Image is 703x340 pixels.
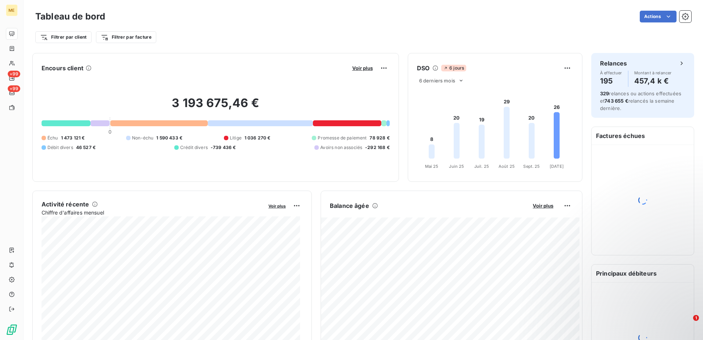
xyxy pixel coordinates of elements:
[693,315,699,321] span: 1
[449,164,464,169] tspan: Juin 25
[268,203,286,209] span: Voir plus
[211,144,236,151] span: -739 436 €
[531,202,556,209] button: Voir plus
[600,71,622,75] span: À effectuer
[370,135,389,141] span: 78 928 €
[523,164,540,169] tspan: Sept. 25
[42,96,390,118] h2: 3 193 675,46 €
[474,164,489,169] tspan: Juil. 25
[132,135,153,141] span: Non-échu
[330,201,369,210] h6: Balance âgée
[417,64,429,72] h6: DSO
[533,203,553,209] span: Voir plus
[634,75,672,87] h4: 457,4 k €
[96,31,156,43] button: Filtrer par facture
[678,315,696,333] iframe: Intercom live chat
[419,78,455,84] span: 6 derniers mois
[230,135,242,141] span: Litige
[42,209,263,216] span: Chiffre d'affaires mensuel
[61,135,85,141] span: 1 473 121 €
[47,144,73,151] span: Débit divers
[592,127,694,145] h6: Factures échues
[350,65,375,71] button: Voir plus
[108,129,111,135] span: 0
[320,144,362,151] span: Avoirs non associés
[8,85,20,92] span: +99
[318,135,367,141] span: Promesse de paiement
[425,164,438,169] tspan: Mai 25
[76,144,96,151] span: 46 527 €
[600,59,627,68] h6: Relances
[441,65,466,71] span: 6 jours
[640,11,677,22] button: Actions
[600,75,622,87] h4: 195
[600,91,609,96] span: 329
[550,164,564,169] tspan: [DATE]
[604,98,628,104] span: 743 655 €
[266,202,288,209] button: Voir plus
[8,71,20,77] span: +99
[6,4,18,16] div: ME
[634,71,672,75] span: Montant à relancer
[592,265,694,282] h6: Principaux débiteurs
[156,135,182,141] span: 1 590 433 €
[352,65,373,71] span: Voir plus
[6,324,18,336] img: Logo LeanPay
[42,200,89,209] h6: Activité récente
[47,135,58,141] span: Échu
[556,269,703,320] iframe: Intercom notifications message
[365,144,390,151] span: -292 168 €
[245,135,271,141] span: 1 036 270 €
[499,164,515,169] tspan: Août 25
[600,91,681,111] span: relances ou actions effectuées et relancés la semaine dernière.
[35,31,92,43] button: Filtrer par client
[180,144,208,151] span: Crédit divers
[35,10,105,23] h3: Tableau de bord
[42,64,83,72] h6: Encours client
